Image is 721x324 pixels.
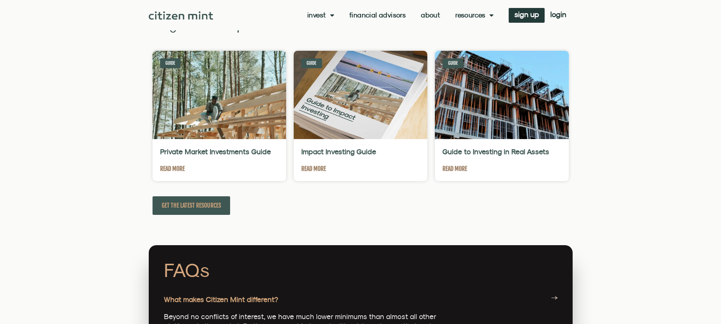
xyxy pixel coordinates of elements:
div: What makes Citizen Mint different? [164,287,557,312]
a: Read more about Private Market Investments Guide [160,164,185,174]
a: GET THE LATEST RESOURCES [153,196,230,215]
a: Resources [455,11,494,19]
img: Citizen Mint [149,11,213,20]
div: Guide [442,58,463,68]
div: Guide [160,58,181,68]
a: Invest [307,11,334,19]
span: login [550,12,566,17]
span: sign up [514,12,539,17]
h2: Blog & White Papers [153,20,569,32]
a: sign up [509,8,545,23]
a: Private Market Investments Guide [160,147,271,156]
a: login [545,8,572,23]
a: Read more about Guide to Investing in Real Assets [442,164,467,174]
a: Financial Advisors [349,11,406,19]
div: Guide [301,58,322,68]
a: Read more about Impact Investing Guide [301,164,326,174]
a: What makes Citizen Mint different? [164,295,278,304]
h2: FAQs [164,260,557,280]
span: GET THE LATEST RESOURCES [162,201,221,210]
a: Impact Investing Guide [301,147,376,156]
a: About [421,11,440,19]
a: Guide to Investing in Real Assets [442,147,549,156]
nav: Menu [307,11,494,19]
